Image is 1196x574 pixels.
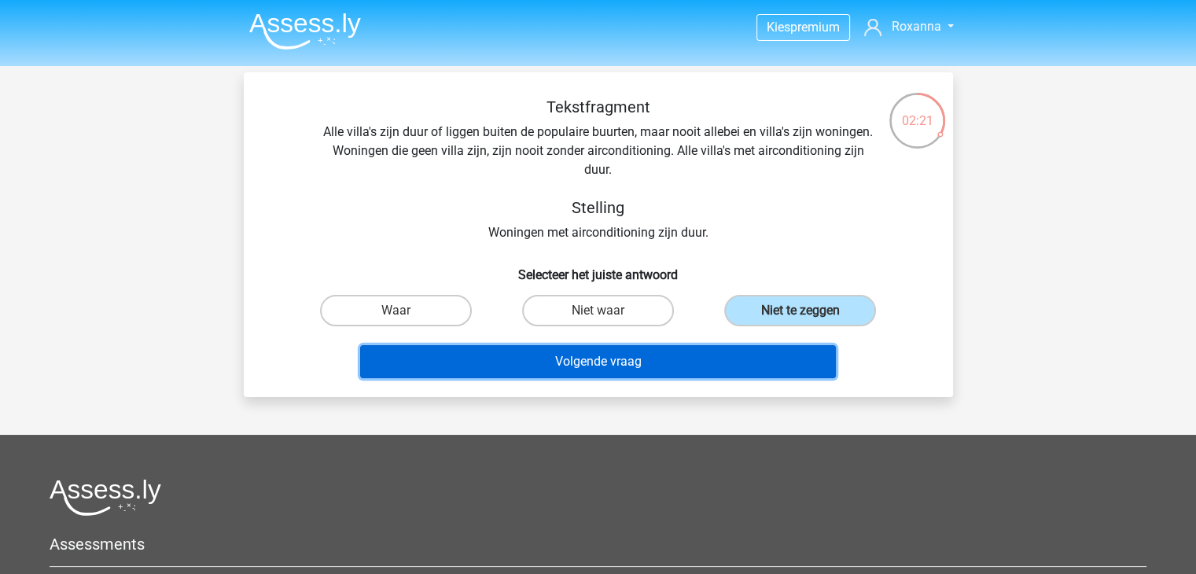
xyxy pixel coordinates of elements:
div: Alle villa's zijn duur of liggen buiten de populaire buurten, maar nooit allebei en villa's zijn ... [269,98,928,242]
label: Waar [320,295,472,326]
img: Assessly [249,13,361,50]
div: 02:21 [888,91,947,131]
h6: Selecteer het juiste antwoord [269,255,928,282]
label: Niet waar [522,295,674,326]
span: premium [790,20,840,35]
span: Kies [767,20,790,35]
label: Niet te zeggen [724,295,876,326]
span: Roxanna [891,19,940,34]
button: Volgende vraag [360,345,836,378]
h5: Stelling [319,198,878,217]
a: Roxanna [858,17,959,36]
img: Assessly logo [50,479,161,516]
h5: Assessments [50,535,1146,554]
a: Kiespremium [757,17,849,38]
h5: Tekstfragment [319,98,878,116]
